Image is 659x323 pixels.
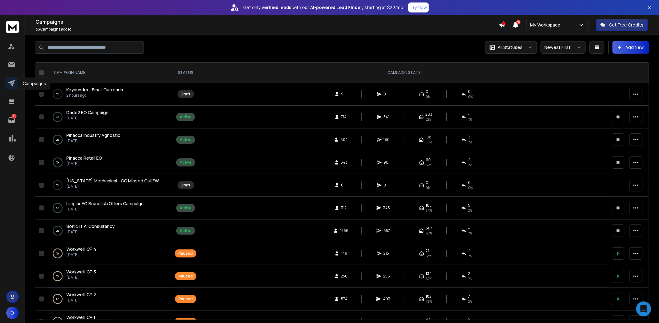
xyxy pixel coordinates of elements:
[46,242,171,265] td: 0%Workwell ICP 4[DATE]
[341,205,348,210] span: 312
[181,92,191,97] div: Draft
[426,180,429,185] span: 0
[408,2,429,12] button: Try Now
[384,114,390,119] span: 541
[636,301,651,316] div: Open Intercom Messenger
[468,89,471,94] span: 0
[426,203,432,208] span: 105
[426,157,431,162] span: 60
[66,292,96,297] span: Workwell ICP 2
[426,112,433,117] span: 283
[66,116,108,121] p: [DATE]
[66,93,123,98] p: 2 hours ago
[56,91,59,97] p: 0 %
[46,151,171,174] td: 0%Pinacca Retail EO[DATE]
[66,229,115,234] p: [DATE]
[468,203,471,208] span: 5
[56,228,59,234] p: 0 %
[468,231,472,236] span: 1 %
[341,183,348,188] span: 0
[530,22,563,28] p: My Workspace
[178,251,193,256] div: Paused
[180,205,192,210] div: Active
[468,253,472,258] span: 1 %
[426,117,432,122] span: 52 %
[596,19,648,31] button: Get Free Credits
[341,296,348,301] span: 574
[66,87,123,93] a: Keyaundra - Email Outreach
[180,228,192,233] div: Active
[384,92,390,97] span: 0
[340,228,348,233] span: 1566
[426,271,432,276] span: 134
[426,276,432,281] span: 67 %
[426,135,432,140] span: 108
[66,184,159,189] p: [DATE]
[180,137,192,142] div: Active
[66,269,96,275] a: Workwell ICP 3
[426,253,432,258] span: 53 %
[56,137,59,143] p: 0 %
[468,276,472,281] span: 1 %
[178,296,193,301] div: Paused
[66,161,102,166] p: [DATE]
[66,132,120,138] a: Pinacca Industry Agnostic
[468,208,472,213] span: 2 %
[46,288,171,311] td: 1%Workwell ICP 2[DATE]
[6,307,19,319] button: D
[498,44,523,51] p: All Statuses
[468,180,471,185] span: 0
[66,298,96,303] p: [DATE]
[468,140,472,145] span: 2 %
[46,128,171,151] td: 0%Pinacca Industry Agnostic[DATE]
[66,138,120,143] p: [DATE]
[468,317,471,322] span: 2
[46,83,171,106] td: 0%Keyaundra - Email Outreach2 hours ago
[468,248,471,253] span: 2
[341,160,348,165] span: 343
[46,265,171,288] td: 0%Workwell ICP 3[DATE]
[66,275,96,280] p: [DATE]
[426,89,429,94] span: 0
[56,159,59,166] p: 0 %
[410,4,427,11] p: Try Now
[541,41,586,54] button: Newest First
[46,63,171,83] th: CAMPAIGN NAME
[468,162,472,167] span: 2 %
[426,94,431,99] span: 0%
[426,317,431,322] span: 93
[468,271,471,276] span: 2
[178,274,193,279] div: Paused
[468,185,473,190] span: 0%
[56,182,59,188] p: 0 %
[6,21,19,33] img: logo
[310,4,363,11] strong: AI-powered Lead Finder,
[426,248,430,253] span: 77
[426,294,432,299] span: 182
[66,155,102,161] a: Pinacca Retail EO
[5,114,18,126] a: 2
[46,106,171,128] td: 0%Dade2 EO Campaign[DATE]
[468,117,472,122] span: 1 %
[19,78,50,89] div: Campaigns
[180,160,192,165] div: Active
[66,246,96,252] a: Workwell ICP 4
[341,251,348,256] span: 146
[384,251,390,256] span: 215
[66,223,115,229] a: Sonic IT AI Consultancy
[66,200,144,207] a: Limpiar EO Brandlist/Offers Campaign
[426,140,433,145] span: 60 %
[56,114,59,120] p: 0 %
[468,112,471,117] span: 4
[66,178,159,184] span: [US_STATE] Mechanical - CC Missed Call FW
[66,314,95,320] span: Workwell ICP 1
[426,185,431,190] span: 0%
[426,299,432,304] span: 48 %
[516,20,521,24] span: 50
[36,27,40,32] span: 33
